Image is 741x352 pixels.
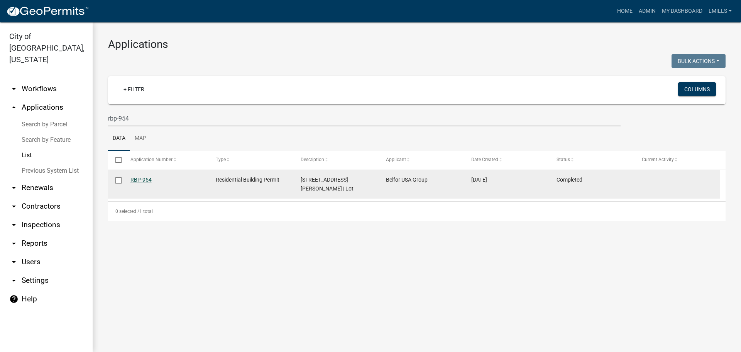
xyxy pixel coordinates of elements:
a: Admin [636,4,659,19]
datatable-header-cell: Select [108,151,123,169]
span: Application Number [130,157,173,162]
datatable-header-cell: Status [549,151,634,169]
datatable-header-cell: Current Activity [634,151,720,169]
a: Map [130,126,151,151]
a: + Filter [117,82,151,96]
i: arrow_drop_down [9,257,19,267]
span: Date Created [471,157,498,162]
span: 02/09/2024 [471,177,487,183]
a: RBP-954 [130,177,152,183]
i: arrow_drop_down [9,239,19,248]
i: arrow_drop_up [9,103,19,112]
datatable-header-cell: Date Created [464,151,549,169]
input: Search for applications [108,111,621,126]
a: Data [108,126,130,151]
span: 0 selected / [115,209,139,214]
a: My Dashboard [659,4,705,19]
span: Status [557,157,570,162]
span: Completed [557,177,582,183]
span: Type [216,157,226,162]
datatable-header-cell: Description [293,151,379,169]
button: Columns [678,82,716,96]
span: Belfor USA Group [386,177,428,183]
i: arrow_drop_down [9,183,19,192]
span: 922 Nachand Lane Jeffersonville IN 47130 | Lot [301,177,354,192]
span: Description [301,157,324,162]
span: Current Activity [642,157,674,162]
datatable-header-cell: Type [208,151,293,169]
h3: Applications [108,38,726,51]
i: arrow_drop_down [9,276,19,285]
div: 1 total [108,202,726,221]
datatable-header-cell: Application Number [123,151,208,169]
i: arrow_drop_down [9,84,19,94]
datatable-header-cell: Applicant [379,151,464,169]
a: lmills [705,4,735,19]
span: Residential Building Permit [216,177,279,183]
i: arrow_drop_down [9,202,19,211]
button: Bulk Actions [672,54,726,68]
span: Applicant [386,157,406,162]
i: help [9,294,19,304]
i: arrow_drop_down [9,220,19,230]
a: Home [614,4,636,19]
